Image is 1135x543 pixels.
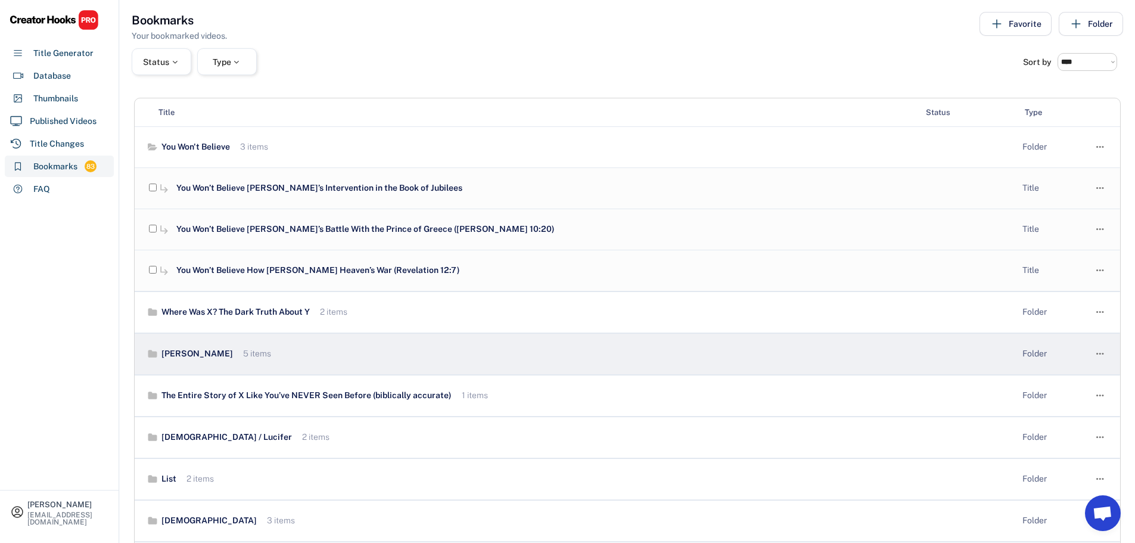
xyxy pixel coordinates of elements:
button: Folder [1059,12,1123,36]
div: 2 items [184,473,214,485]
div: Folder [1022,515,1082,527]
div: Title [1022,265,1082,277]
div: You Won’t Believe How [PERSON_NAME] Heaven’s War (Revelation 12:7) [173,265,914,277]
div: Thumbnails [33,92,78,105]
div: Folder [1022,390,1082,402]
button:  [1094,429,1106,446]
img: CHPRO%20Logo.svg [10,10,99,30]
div: Folder [1022,348,1082,360]
button: subdirectory_arrow_right [158,182,170,194]
div: List [158,473,176,485]
div: 83 [85,162,97,172]
div: Title Changes [30,138,84,150]
button:  [1094,180,1106,197]
button: subdirectory_arrow_right [158,265,170,277]
div: 5 items [240,348,271,360]
div: Bookmarks [33,160,77,173]
div: Where Was X? The Dark Truth About Y [158,306,310,318]
text:  [1096,389,1104,402]
button: Favorite [979,12,1052,36]
button:  [1094,471,1106,488]
div: Published Videos [30,115,97,128]
div: Database [33,70,71,82]
text:  [1096,141,1104,153]
div: You Won’t Believe [PERSON_NAME]’s Intervention in the Book of Jubilees [173,182,914,194]
div: 2 items [317,306,347,318]
div: [PERSON_NAME] [27,501,108,508]
div: Title [1022,182,1082,194]
div: Title [1022,224,1082,235]
div: Folder [1022,306,1082,318]
div: Status [143,58,180,66]
div: 2 items [299,432,329,443]
div: Status [926,107,1015,118]
text:  [1096,473,1104,485]
div: 1 items [459,390,488,402]
button:  [1094,304,1106,321]
div: [DEMOGRAPHIC_DATA] [158,515,257,527]
h3: Bookmarks [132,12,194,29]
button:  [1094,221,1106,238]
div: The Entire Story of X Like You’ve NEVER Seen Before (biblically accurate) [158,390,452,402]
div: Type [213,58,242,66]
div: Title Generator [33,47,94,60]
a: Open chat [1085,495,1121,531]
button:  [1094,262,1106,279]
div: [DEMOGRAPHIC_DATA] / Lucifer [158,432,292,443]
div: You Won’t Believe [PERSON_NAME]’s Battle With the Prince of Greece ([PERSON_NAME] 10:20) [173,224,914,235]
div: [EMAIL_ADDRESS][DOMAIN_NAME] [27,511,108,526]
div: Folder [1022,432,1082,443]
text:  [1096,182,1104,194]
text:  [1096,431,1104,443]
div: [PERSON_NAME] [158,348,233,360]
div: 3 items [264,515,295,527]
div: Folder [1022,473,1082,485]
button: subdirectory_arrow_right [158,224,170,235]
text:  [1096,306,1104,318]
div: You Won't Believe [158,141,230,153]
div: Folder [1022,141,1082,153]
button:  [1094,139,1106,156]
text:  [1096,347,1104,360]
div: Sort by [1023,58,1052,66]
div: Title [158,107,175,118]
text:  [1096,223,1104,235]
text:  [1096,264,1104,277]
button:  [1094,387,1106,404]
div: 3 items [237,141,268,153]
button:  [1094,346,1106,362]
div: Your bookmarked videos. [132,30,227,42]
div: Type [1025,107,1084,118]
div: FAQ [33,183,50,196]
